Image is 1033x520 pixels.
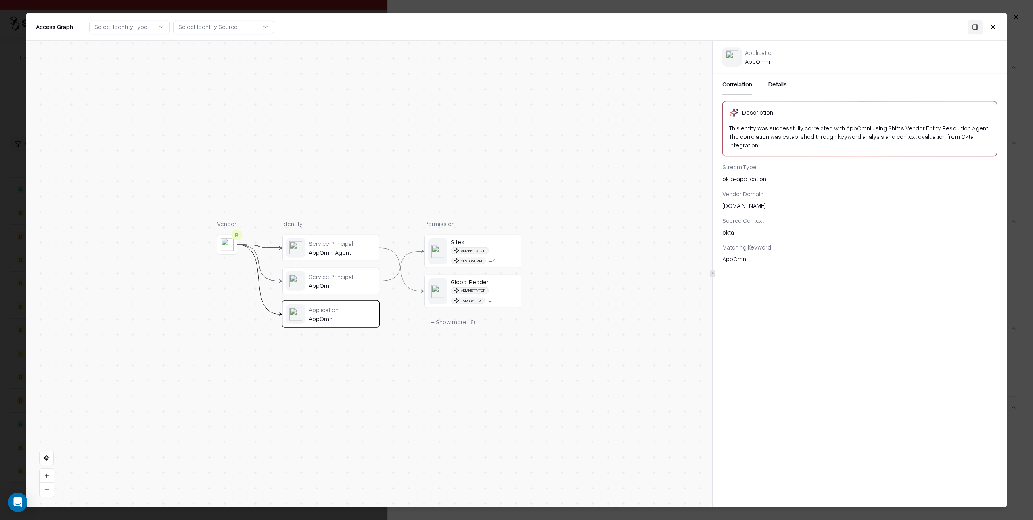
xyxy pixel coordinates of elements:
[742,109,773,117] div: Description
[488,297,494,304] div: + 1
[451,247,489,254] span: Administrator
[968,20,983,34] button: Toggle Panel
[309,306,376,313] div: Application
[282,220,379,228] div: Identity
[178,23,241,31] div: Select Identity Source...
[232,230,242,240] div: B
[489,257,496,264] button: +4
[722,175,997,183] div: okta-application
[726,50,738,63] img: okta
[217,220,237,228] div: Vendor
[94,23,151,31] div: Select Identity Type...
[451,287,489,294] span: Administrator
[722,201,997,210] div: [DOMAIN_NAME]
[309,273,376,280] div: Service Principal
[309,282,376,289] div: AppOmni
[722,216,997,225] div: Source Context
[745,49,775,56] div: Application
[451,258,486,264] span: Customer PII
[722,228,997,237] div: okta
[722,163,997,172] div: Stream Type
[768,80,787,94] button: Details
[489,257,496,264] div: + 4
[89,20,170,34] button: Select Identity Type...
[488,297,494,304] button: +1
[424,315,481,329] button: + Show more (18)
[451,298,485,304] span: Employee PII
[36,23,73,31] div: Access Graph
[722,80,752,94] button: Correlation
[745,49,775,65] div: AppOmni
[729,124,990,149] div: This entity was successfully correlated with AppOmni using Shift's Vendor Entity Resolution Agent...
[173,20,274,34] button: Select Identity Source...
[722,243,997,252] div: Matching Keyword
[722,255,997,263] div: AppOmni
[309,239,376,247] div: Service Principal
[451,238,518,245] div: Sites
[451,278,518,285] div: Global Reader
[424,220,521,228] div: Permission
[309,249,376,256] div: AppOmni Agent
[722,190,997,198] div: Vendor Domain
[309,315,376,322] div: AppOmni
